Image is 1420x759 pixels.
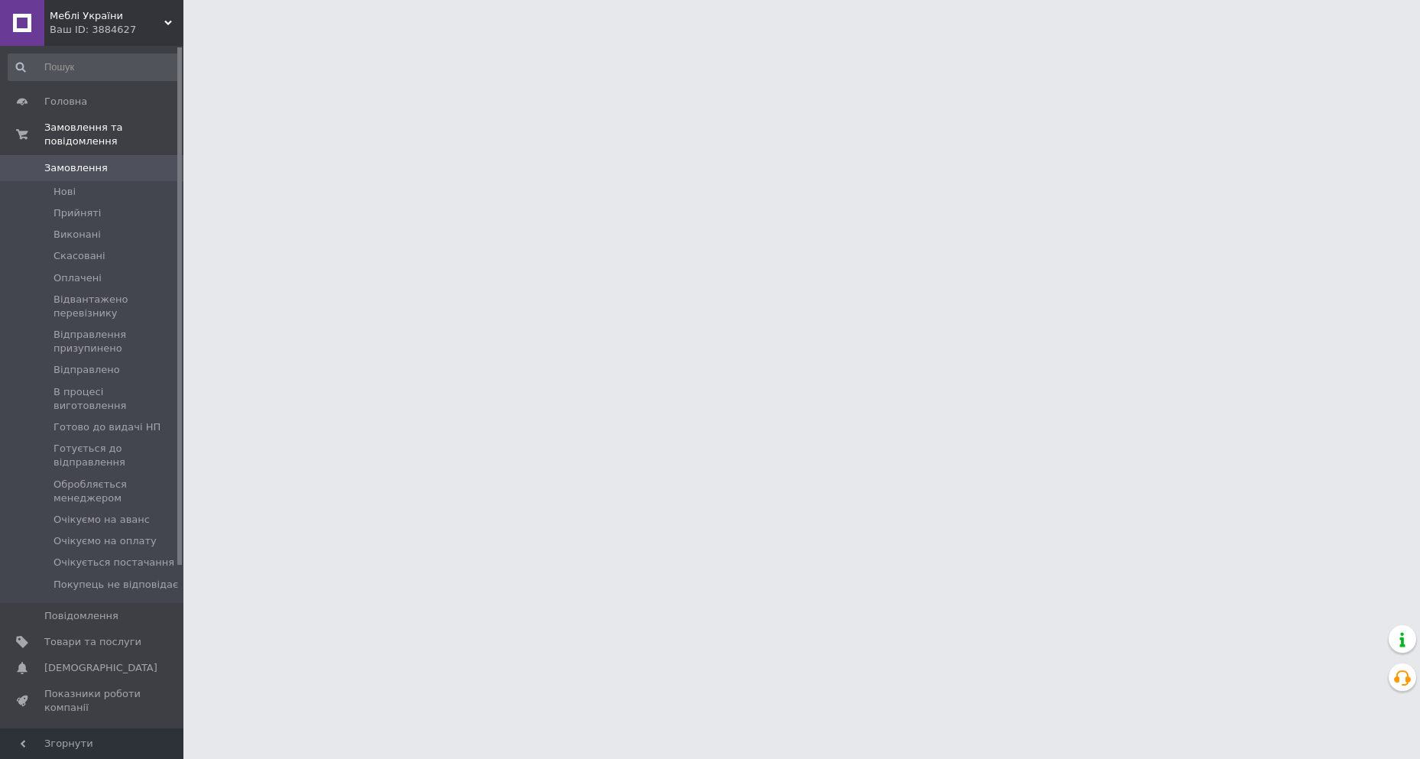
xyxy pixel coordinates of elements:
span: Готово до видачі НП [53,420,160,434]
span: Готується до відправлення [53,442,179,469]
span: Меблі України [50,9,164,23]
span: Відгуки [44,728,84,741]
span: Замовлення [44,161,108,175]
span: Товари та послуги [44,635,141,649]
span: Очікуємо на аванс [53,513,150,527]
span: Скасовані [53,249,105,263]
span: Повідомлення [44,609,118,623]
input: Пошук [8,54,180,81]
span: Очікуємо на оплату [53,534,157,548]
span: Обробляється менеджером [53,478,179,505]
span: Оплачені [53,271,102,285]
span: Покупець не відповідає [53,578,178,592]
div: Ваш ID: 3884627 [50,23,183,37]
span: Прийняті [53,206,101,220]
span: Виконані [53,228,101,242]
span: [DEMOGRAPHIC_DATA] [44,661,157,675]
span: Відправлено [53,363,120,377]
span: Відправлення призупинено [53,328,179,355]
span: В процесі виготовлення [53,385,179,413]
span: Нові [53,185,76,199]
span: Замовлення та повідомлення [44,121,183,148]
span: Показники роботи компанії [44,687,141,715]
span: Очікується постачання [53,556,174,569]
span: Відвантажено перевізнику [53,293,179,320]
span: Головна [44,95,87,109]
